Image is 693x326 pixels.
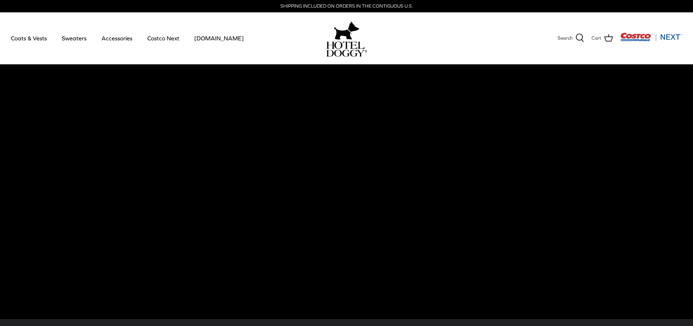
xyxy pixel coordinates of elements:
img: hoteldoggycom [326,41,367,57]
a: hoteldoggy.com hoteldoggycom [326,20,367,57]
span: Search [558,35,573,42]
img: hoteldoggy.com [334,20,359,41]
a: Sweaters [55,26,93,51]
a: Accessories [95,26,139,51]
img: Costco Next [620,32,682,41]
a: Search [558,33,584,43]
a: Visit Costco Next [620,37,682,43]
a: Coats & Vests [4,26,53,51]
a: Costco Next [141,26,186,51]
a: Cart [592,33,613,43]
a: [DOMAIN_NAME] [188,26,250,51]
span: Cart [592,35,601,42]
